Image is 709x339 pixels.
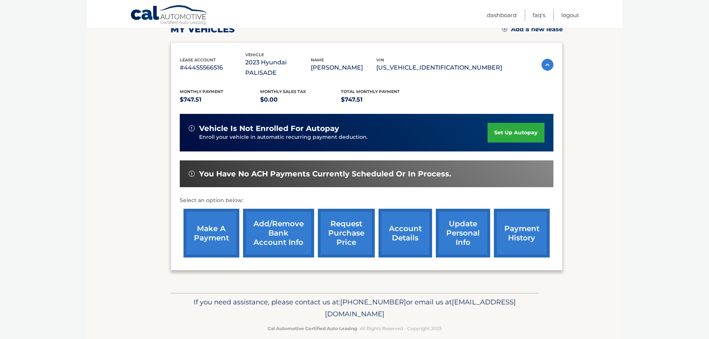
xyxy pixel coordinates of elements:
[542,59,553,71] img: accordion-active.svg
[376,57,384,63] span: vin
[199,169,451,179] span: You have no ACH payments currently scheduled or in process.
[318,209,375,258] a: request purchase price
[436,209,490,258] a: update personal info
[175,324,534,332] p: - All Rights Reserved - Copyright 2025
[243,209,314,258] a: Add/Remove bank account info
[533,9,545,21] a: FAQ's
[199,124,339,133] span: vehicle is not enrolled for autopay
[494,209,550,258] a: payment history
[180,57,216,63] span: lease account
[130,5,208,26] a: Cal Automotive
[341,89,400,94] span: Total Monthly Payment
[183,209,239,258] a: make a payment
[340,298,406,306] span: [PHONE_NUMBER]
[245,52,264,57] span: vehicle
[488,123,544,143] a: set up autopay
[379,209,432,258] a: account details
[325,298,516,318] span: [EMAIL_ADDRESS][DOMAIN_NAME]
[170,24,235,35] h2: my vehicles
[561,9,579,21] a: Logout
[175,296,534,320] p: If you need assistance, please contact us at: or email us at
[245,57,311,78] p: 2023 Hyundai PALISADE
[260,95,341,105] p: $0.00
[199,133,488,141] p: Enroll your vehicle in automatic recurring payment deduction.
[311,63,376,73] p: [PERSON_NAME]
[180,95,261,105] p: $747.51
[260,89,306,94] span: Monthly sales Tax
[487,9,517,21] a: Dashboard
[180,196,553,205] p: Select an option below:
[189,171,195,177] img: alert-white.svg
[502,26,563,33] a: Add a new lease
[376,63,502,73] p: [US_VEHICLE_IDENTIFICATION_NUMBER]
[502,26,507,32] img: add.svg
[180,89,223,94] span: Monthly Payment
[189,125,195,131] img: alert-white.svg
[341,95,422,105] p: $747.51
[180,63,245,73] p: #44455566516
[268,326,357,331] strong: Cal Automotive Certified Auto Leasing
[311,57,324,63] span: name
